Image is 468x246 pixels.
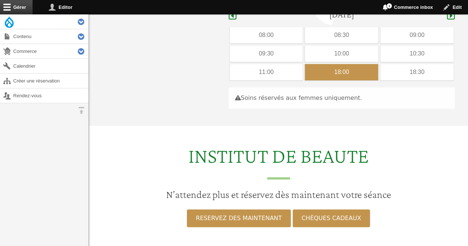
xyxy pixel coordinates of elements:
button: Orientation horizontale [74,103,88,118]
h2: INSTITUT DE BEAUTE [93,144,464,179]
a: CHÈQUES CADEAUX [293,209,370,227]
h4: [DATE] [329,9,354,20]
div: 11:00 [230,64,303,80]
span: 1 [386,3,392,9]
div: 10:30 [380,46,454,62]
div: 10:00 [305,46,378,62]
div: 18:30 [380,64,454,80]
h3: N’attendez plus et réservez dès maintenant votre séance [93,188,464,201]
div: 09:00 [380,27,454,43]
div: 08:00 [230,27,303,43]
div: 18:00 [305,64,378,80]
div: 08:30 [305,27,378,43]
a: RESERVEZ DES MAINTENANT [187,209,290,227]
div: Soins réservés aux femmes uniquement. [229,87,455,109]
div: 09:30 [230,46,303,62]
